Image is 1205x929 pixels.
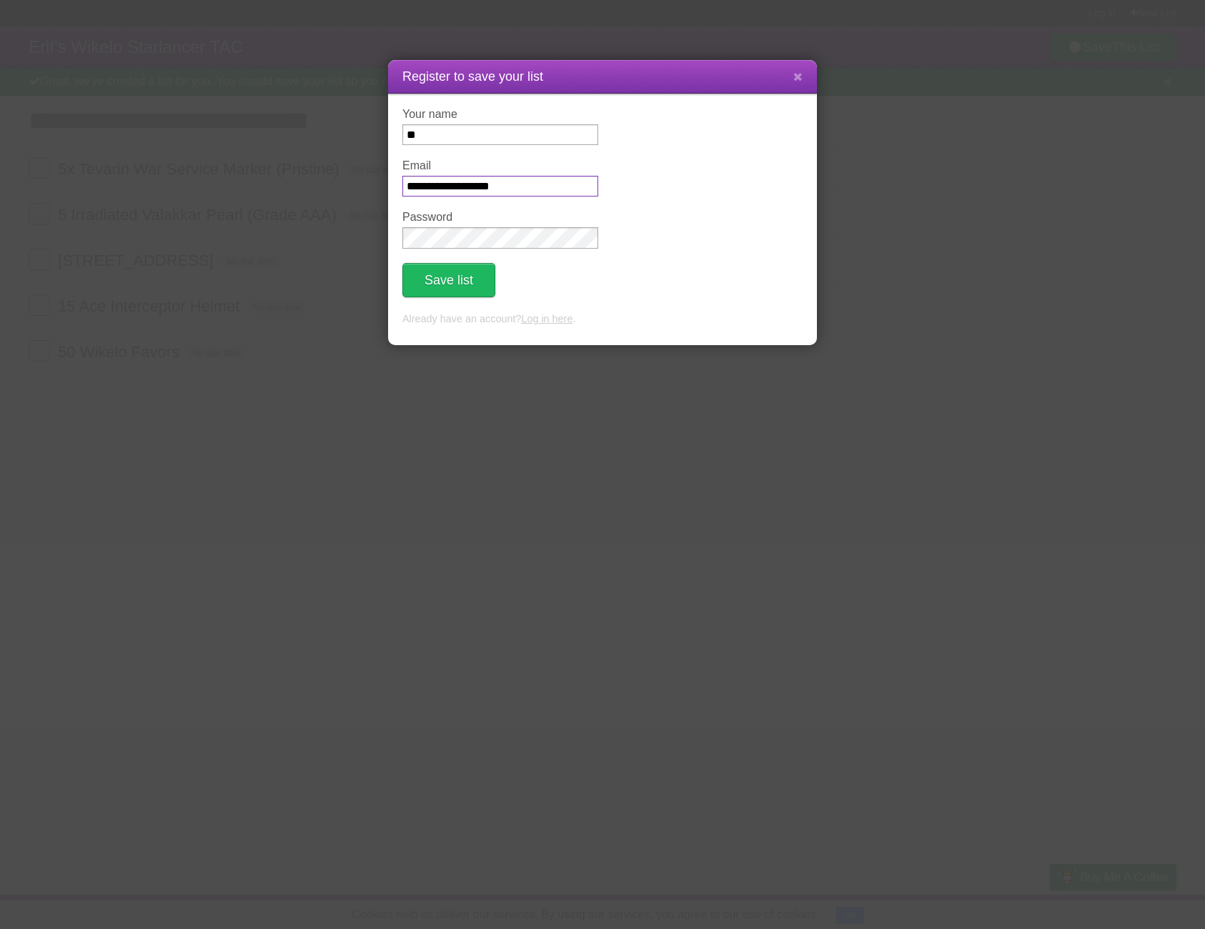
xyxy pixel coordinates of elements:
p: Already have an account? . [402,312,803,327]
a: Log in here [521,313,572,324]
label: Your name [402,108,598,121]
h1: Register to save your list [402,67,803,86]
label: Password [402,211,598,224]
button: Save list [402,263,495,297]
label: Email [402,159,598,172]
